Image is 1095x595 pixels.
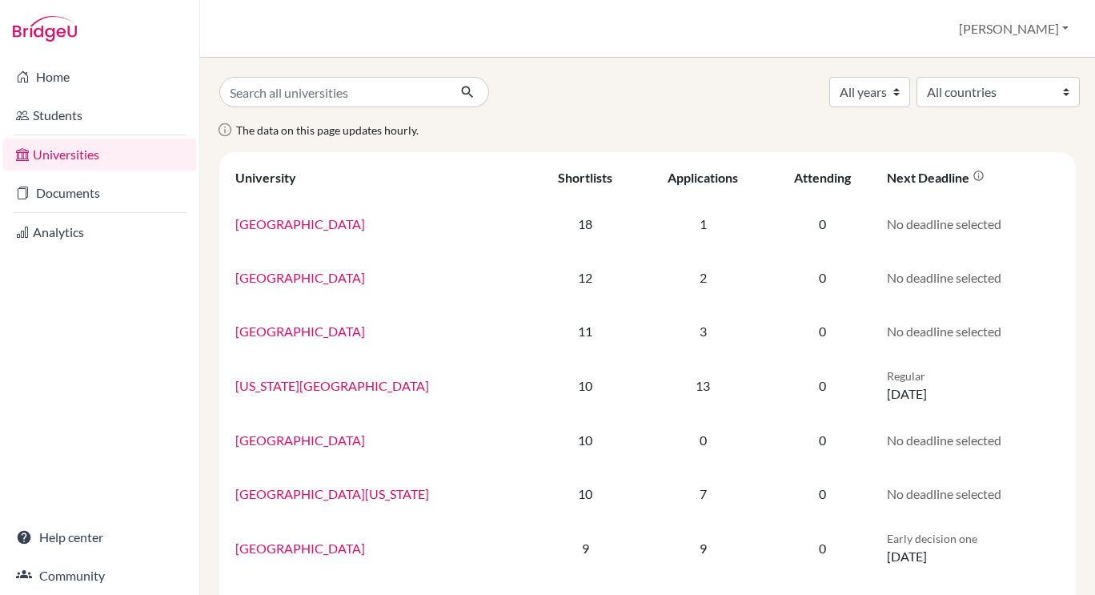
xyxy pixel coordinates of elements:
td: 0 [768,358,877,413]
a: [GEOGRAPHIC_DATA][US_STATE] [235,486,429,501]
div: Shortlists [558,170,612,185]
p: Early decision one [887,530,1060,547]
td: 0 [768,251,877,304]
td: 13 [638,358,767,413]
td: 3 [638,304,767,358]
span: No deadline selected [887,486,1001,501]
td: 0 [768,521,877,576]
td: 11 [532,304,638,358]
div: Next deadline [887,170,985,185]
p: Regular [887,368,1060,384]
td: [DATE] [877,521,1069,576]
td: 0 [638,413,767,467]
a: [GEOGRAPHIC_DATA] [235,432,365,448]
td: 0 [768,197,877,251]
a: Analytics [3,216,196,248]
button: [PERSON_NAME] [952,14,1076,44]
span: The data on this page updates hourly. [236,123,419,137]
td: 12 [532,251,638,304]
div: Attending [794,170,851,185]
img: Bridge-U [13,16,77,42]
td: 10 [532,467,638,521]
td: 0 [768,413,877,467]
td: 7 [638,467,767,521]
span: No deadline selected [887,270,1001,285]
td: 0 [768,467,877,521]
a: [GEOGRAPHIC_DATA] [235,541,365,556]
a: Universities [3,139,196,171]
input: Search all universities [219,77,447,107]
a: Students [3,99,196,131]
td: 2 [638,251,767,304]
a: [GEOGRAPHIC_DATA] [235,270,365,285]
td: 1 [638,197,767,251]
a: [US_STATE][GEOGRAPHIC_DATA] [235,378,429,393]
span: No deadline selected [887,324,1001,339]
td: 18 [532,197,638,251]
td: [DATE] [877,358,1069,413]
div: Applications [668,170,738,185]
a: Documents [3,177,196,209]
td: 10 [532,358,638,413]
a: [GEOGRAPHIC_DATA] [235,324,365,339]
td: 9 [532,521,638,576]
a: Home [3,61,196,93]
td: 10 [532,413,638,467]
a: [GEOGRAPHIC_DATA] [235,216,365,231]
a: Community [3,560,196,592]
span: No deadline selected [887,432,1001,448]
td: 0 [768,304,877,358]
span: No deadline selected [887,216,1001,231]
td: 9 [638,521,767,576]
a: Help center [3,521,196,553]
th: University [226,159,532,197]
